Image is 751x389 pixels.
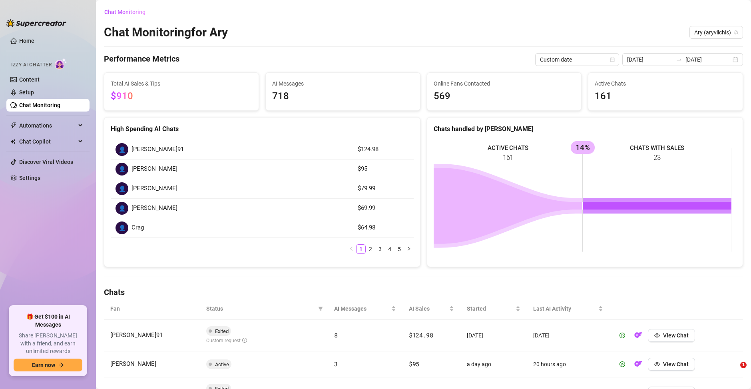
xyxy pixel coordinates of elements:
a: 4 [385,245,394,253]
article: $95 [358,164,409,174]
span: Exited [215,328,229,334]
a: OF [632,334,645,340]
img: logo-BBDzfeDw.svg [6,19,66,27]
span: [PERSON_NAME]91 [110,331,163,339]
span: 8 [334,331,338,339]
li: 5 [394,244,404,254]
span: 718 [272,89,414,104]
span: eye [654,333,660,338]
span: filter [317,303,325,315]
th: AI Sales [402,298,460,320]
span: Last AI Activity [533,304,597,313]
div: 👤 [116,202,128,215]
span: Earn now [32,362,55,368]
span: Share [PERSON_NAME] with a friend, and earn unlimited rewards [14,332,82,355]
iframe: Intercom live chat [724,362,743,381]
td: 20 hours ago [527,351,610,377]
span: calendar [610,57,615,62]
span: swap-right [676,56,682,63]
button: Earn nowarrow-right [14,359,82,371]
th: AI Messages [328,298,402,320]
span: [PERSON_NAME]91 [131,145,184,154]
li: Previous Page [347,244,356,254]
img: OF [634,331,642,339]
li: 3 [375,244,385,254]
li: 2 [366,244,375,254]
article: $64.98 [358,223,409,233]
span: View Chat [663,361,689,367]
th: Last AI Activity [527,298,610,320]
td: [DATE] [460,320,526,351]
span: to [676,56,682,63]
a: Discover Viral Videos [19,159,73,165]
span: AI Messages [334,304,390,313]
button: View Chat [648,358,695,371]
h4: Performance Metrics [104,53,179,66]
span: Online Fans Contacted [434,79,575,88]
a: 5 [395,245,404,253]
span: $95 [409,360,419,368]
span: $124.98 [409,331,433,339]
span: Started [467,304,514,313]
span: Custom request [206,338,247,343]
span: right [406,246,411,251]
span: Izzy AI Chatter [11,61,52,69]
a: Chat Monitoring [19,102,60,108]
span: Chat Copilot [19,135,76,148]
div: 👤 [116,163,128,176]
a: OF [632,363,645,369]
img: AI Chatter [55,58,67,70]
li: Next Page [404,244,414,254]
td: a day ago [460,351,526,377]
span: [PERSON_NAME] [131,184,177,194]
td: [DATE] [527,320,610,351]
article: $69.99 [358,203,409,213]
span: info-circle [242,338,247,343]
a: Content [19,76,40,83]
span: filter [318,306,323,311]
input: Start date [627,55,673,64]
span: left [349,246,354,251]
img: Chat Copilot [10,139,16,144]
button: Chat Monitoring [104,6,152,18]
span: Custom date [540,54,614,66]
span: arrow-right [58,362,64,368]
span: eye [654,361,660,367]
a: Home [19,38,34,44]
div: 👤 [116,182,128,195]
span: team [734,30,739,35]
h2: Chat Monitoring for Ary [104,25,228,40]
div: High Spending AI Chats [111,124,414,134]
span: [PERSON_NAME] [110,360,156,367]
span: Total AI Sales & Tips [111,79,252,88]
span: Automations [19,119,76,132]
span: Status [206,304,315,313]
span: thunderbolt [10,122,17,129]
button: left [347,244,356,254]
span: 569 [434,89,575,104]
a: 1 [357,245,365,253]
span: [PERSON_NAME] [131,203,177,213]
span: $910 [111,90,133,102]
span: Active Chats [595,79,736,88]
button: OF [632,329,645,342]
span: 1 [740,362,747,368]
button: OF [632,358,645,371]
li: 1 [356,244,366,254]
span: 161 [595,89,736,104]
button: right [404,244,414,254]
span: Ary (aryvilchis) [694,26,738,38]
div: Chats handled by [PERSON_NAME] [434,124,737,134]
a: Settings [19,175,40,181]
th: Fan [104,298,200,320]
a: 2 [366,245,375,253]
a: Setup [19,89,34,96]
div: 👤 [116,143,128,156]
span: [PERSON_NAME] [131,164,177,174]
span: 🎁 Get $100 in AI Messages [14,313,82,329]
img: OF [634,360,642,368]
li: 4 [385,244,394,254]
a: 3 [376,245,384,253]
span: AI Sales [409,304,448,313]
th: Started [460,298,526,320]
